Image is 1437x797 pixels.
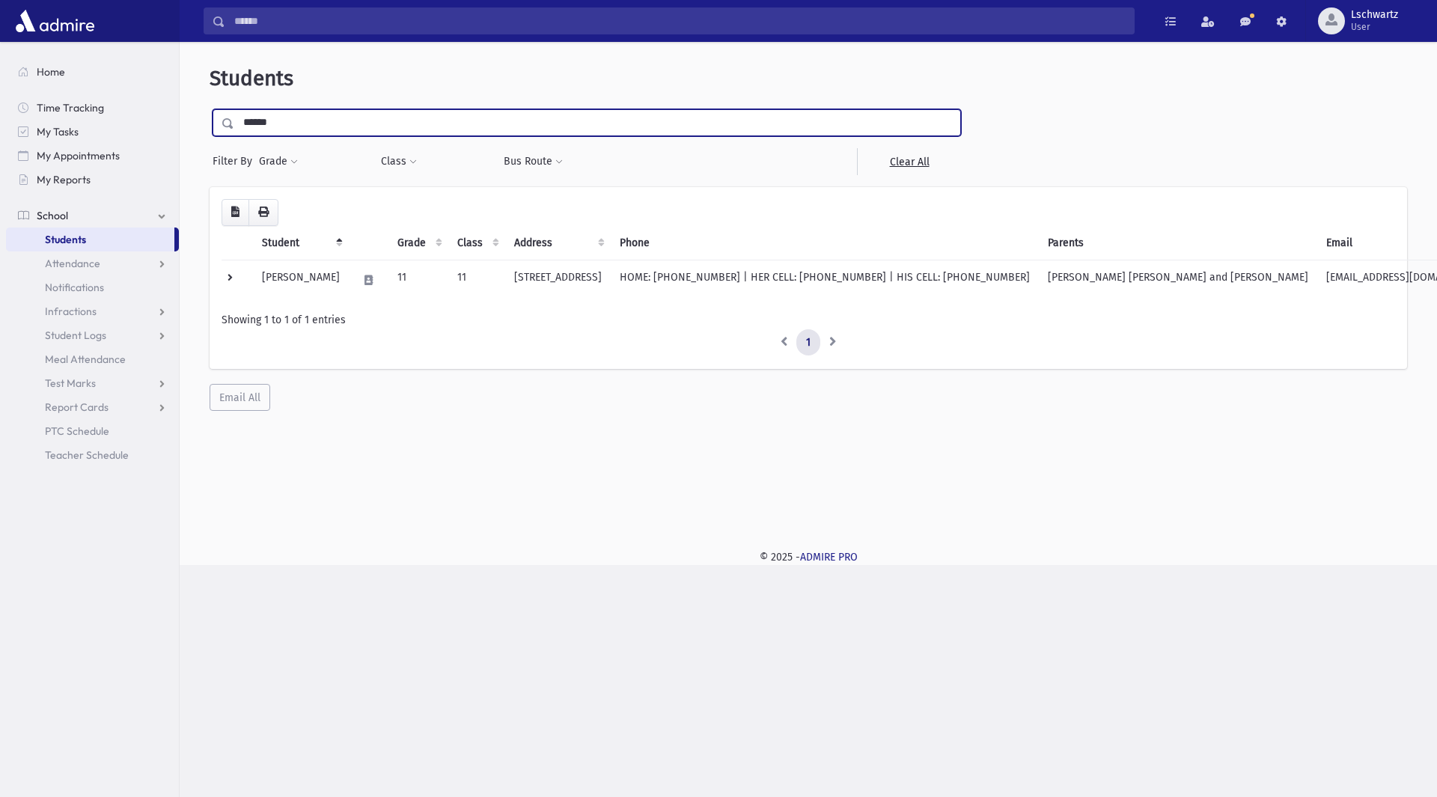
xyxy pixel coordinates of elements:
[6,228,174,251] a: Students
[6,204,179,228] a: School
[6,168,179,192] a: My Reports
[857,148,961,175] a: Clear All
[253,226,349,260] th: Student: activate to sort column descending
[448,226,505,260] th: Class: activate to sort column ascending
[6,120,179,144] a: My Tasks
[6,60,179,84] a: Home
[45,257,100,270] span: Attendance
[1039,226,1317,260] th: Parents
[6,144,179,168] a: My Appointments
[448,260,505,300] td: 11
[800,551,858,564] a: ADMIRE PRO
[210,384,270,411] button: Email All
[796,329,820,356] a: 1
[204,549,1413,565] div: © 2025 -
[6,419,179,443] a: PTC Schedule
[45,448,129,462] span: Teacher Schedule
[210,66,293,91] span: Students
[6,371,179,395] a: Test Marks
[37,101,104,114] span: Time Tracking
[222,312,1395,328] div: Showing 1 to 1 of 1 entries
[37,173,91,186] span: My Reports
[6,299,179,323] a: Infractions
[6,275,179,299] a: Notifications
[45,305,97,318] span: Infractions
[12,6,98,36] img: AdmirePro
[611,260,1039,300] td: HOME: [PHONE_NUMBER] | HER CELL: [PHONE_NUMBER] | HIS CELL: [PHONE_NUMBER]
[45,329,106,342] span: Student Logs
[611,226,1039,260] th: Phone
[37,209,68,222] span: School
[503,148,564,175] button: Bus Route
[6,251,179,275] a: Attendance
[45,376,96,390] span: Test Marks
[225,7,1134,34] input: Search
[45,281,104,294] span: Notifications
[37,65,65,79] span: Home
[222,199,249,226] button: CSV
[6,96,179,120] a: Time Tracking
[1351,9,1398,21] span: Lschwartz
[388,260,448,300] td: 11
[253,260,349,300] td: [PERSON_NAME]
[45,400,109,414] span: Report Cards
[380,148,418,175] button: Class
[6,395,179,419] a: Report Cards
[45,233,86,246] span: Students
[37,125,79,138] span: My Tasks
[45,352,126,366] span: Meal Attendance
[388,226,448,260] th: Grade: activate to sort column ascending
[1039,260,1317,300] td: [PERSON_NAME] [PERSON_NAME] and [PERSON_NAME]
[213,153,258,169] span: Filter By
[6,443,179,467] a: Teacher Schedule
[505,260,611,300] td: [STREET_ADDRESS]
[45,424,109,438] span: PTC Schedule
[37,149,120,162] span: My Appointments
[6,347,179,371] a: Meal Attendance
[505,226,611,260] th: Address: activate to sort column ascending
[248,199,278,226] button: Print
[6,323,179,347] a: Student Logs
[1351,21,1398,33] span: User
[258,148,299,175] button: Grade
